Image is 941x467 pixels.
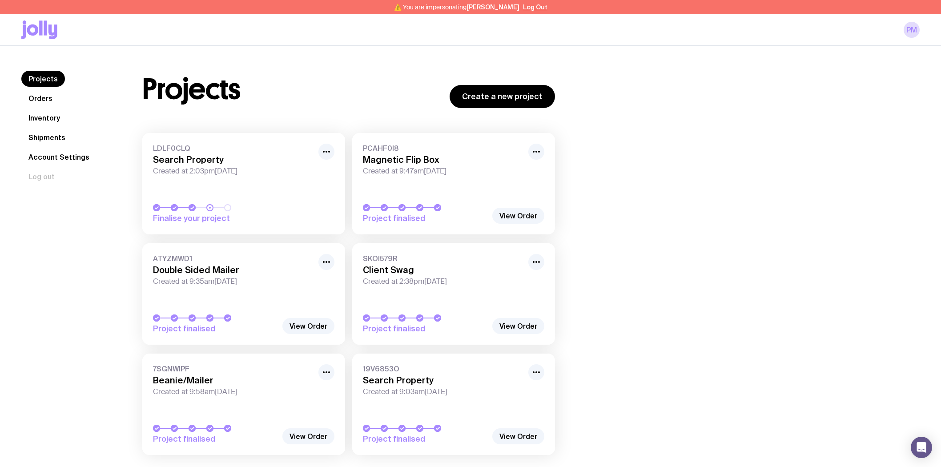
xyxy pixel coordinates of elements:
[363,144,523,153] span: PCAHF0I8
[363,323,487,334] span: Project finalised
[153,323,277,334] span: Project finalised
[153,167,313,176] span: Created at 2:03pm[DATE]
[153,434,277,444] span: Project finalised
[363,213,487,224] span: Project finalised
[282,318,334,334] a: View Order
[142,75,241,104] h1: Projects
[450,85,555,108] a: Create a new project
[363,167,523,176] span: Created at 9:47am[DATE]
[363,277,523,286] span: Created at 2:38pm[DATE]
[21,110,67,126] a: Inventory
[21,169,62,185] button: Log out
[363,154,523,165] h3: Magnetic Flip Box
[21,129,72,145] a: Shipments
[142,354,345,455] a: 7SGNWIPFBeanie/MailerCreated at 9:58am[DATE]Project finalised
[352,354,555,455] a: 19V6853OSearch PropertyCreated at 9:03am[DATE]Project finalised
[904,22,920,38] a: PM
[363,254,523,263] span: SKOI579R
[153,154,313,165] h3: Search Property
[363,265,523,275] h3: Client Swag
[153,213,277,224] span: Finalise your project
[363,434,487,444] span: Project finalised
[523,4,547,11] button: Log Out
[21,71,65,87] a: Projects
[153,375,313,386] h3: Beanie/Mailer
[153,364,313,373] span: 7SGNWIPF
[492,428,544,444] a: View Order
[153,265,313,275] h3: Double Sided Mailer
[153,144,313,153] span: LDLF0CLQ
[282,428,334,444] a: View Order
[363,387,523,396] span: Created at 9:03am[DATE]
[21,90,60,106] a: Orders
[352,133,555,234] a: PCAHF0I8Magnetic Flip BoxCreated at 9:47am[DATE]Project finalised
[363,364,523,373] span: 19V6853O
[153,254,313,263] span: ATYZMWD1
[363,375,523,386] h3: Search Property
[352,243,555,345] a: SKOI579RClient SwagCreated at 2:38pm[DATE]Project finalised
[153,387,313,396] span: Created at 9:58am[DATE]
[492,208,544,224] a: View Order
[492,318,544,334] a: View Order
[142,243,345,345] a: ATYZMWD1Double Sided MailerCreated at 9:35am[DATE]Project finalised
[466,4,519,11] span: [PERSON_NAME]
[911,437,932,458] div: Open Intercom Messenger
[142,133,345,234] a: LDLF0CLQSearch PropertyCreated at 2:03pm[DATE]Finalise your project
[21,149,97,165] a: Account Settings
[153,277,313,286] span: Created at 9:35am[DATE]
[394,4,519,11] span: ⚠️ You are impersonating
